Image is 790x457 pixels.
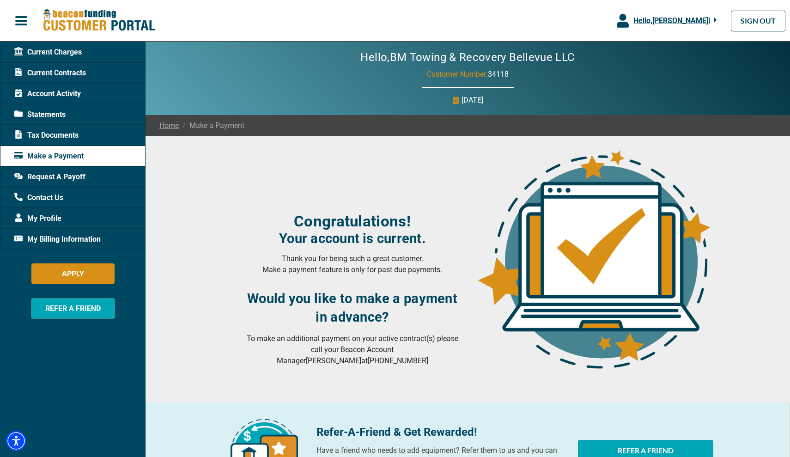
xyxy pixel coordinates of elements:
[14,192,63,203] span: Contact Us
[14,130,79,141] span: Tax Documents
[316,424,566,440] p: Refer-A-Friend & Get Rewarded!
[14,213,61,224] span: My Profile
[427,70,488,79] span: Customer Number:
[243,333,462,366] p: To make an additional payment on your active contract(s) please call your Beacon Account Manager ...
[14,47,82,58] span: Current Charges
[243,231,462,246] h4: Your account is current.
[14,171,85,183] span: Request A Payoff
[14,109,66,120] span: Statements
[462,95,483,106] p: [DATE]
[14,88,81,99] span: Account Activity
[14,151,84,162] span: Make a Payment
[6,431,26,451] div: Accessibility Menu
[31,298,115,319] button: REFER A FRIEND
[731,11,785,31] a: SIGN OUT
[474,147,713,369] img: account-upto-date.png
[243,253,462,275] p: Thank you for being such a great customer. Make a payment feature is only for past due payments.
[159,120,179,131] a: Home
[43,9,155,32] img: Beacon Funding Customer Portal Logo
[14,234,101,245] span: My Billing Information
[243,289,462,326] h3: Would you like to make a payment in advance?
[243,212,462,231] h3: Congratulations!
[31,263,115,284] button: APPLY
[179,120,244,131] span: Make a Payment
[633,16,710,25] span: Hello, [PERSON_NAME] !
[333,51,602,64] h2: Hello, BM Towing & Recovery Bellevue LLC
[14,67,86,79] span: Current Contracts
[488,70,509,79] span: 34118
